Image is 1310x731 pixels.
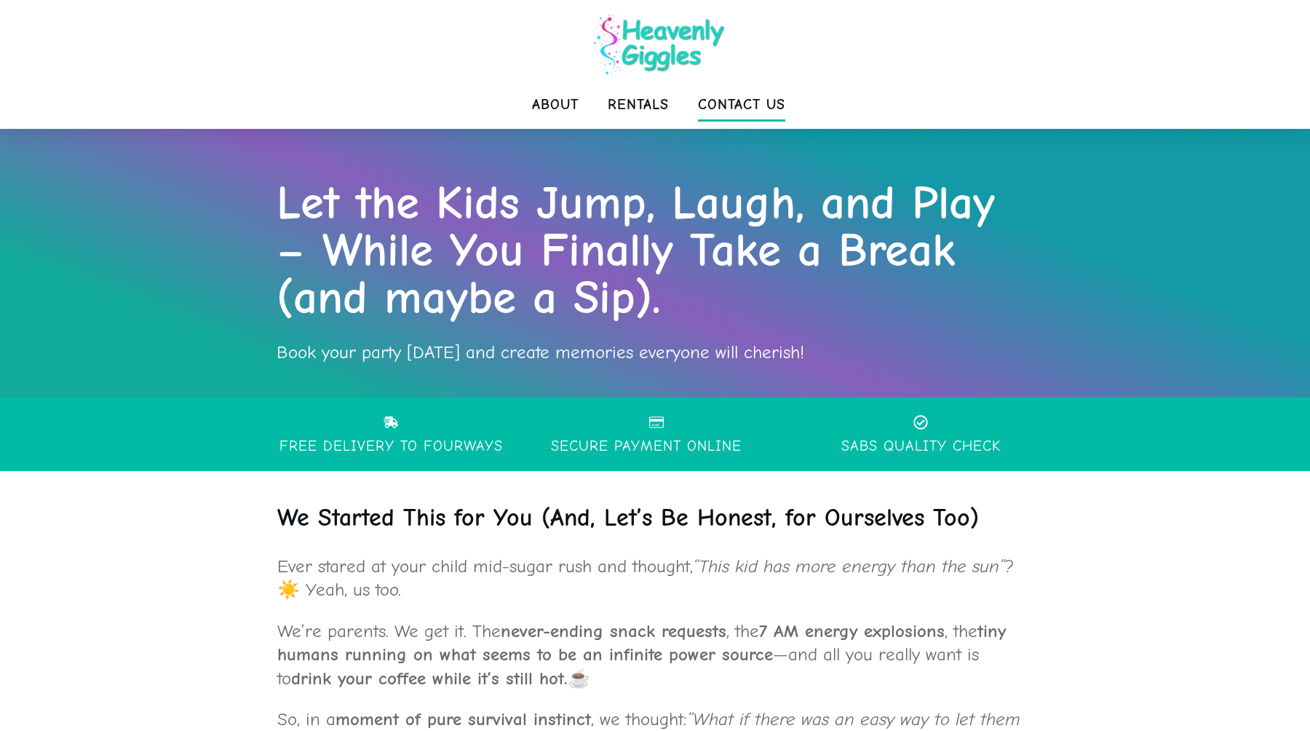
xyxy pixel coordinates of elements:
[551,438,742,454] p: secure payment Online
[336,708,591,730] strong: moment of pure survival instinct
[759,620,945,641] strong: 7 AM energy explosions
[277,556,1015,601] span: Ever stared at your child mid-sugar rush and thought, ? ☀️ Yeah, us too.
[277,503,979,532] strong: We Started This for You (And, Let’s Be Honest, for Ourselves Too)
[55,86,130,95] div: Domain Overview
[38,38,160,50] div: Domain: [DOMAIN_NAME]
[532,90,579,119] a: About
[277,620,1006,689] span: We’re parents. We get it. The , the , the —and all you really want is to ☕
[277,180,1033,322] p: Let the Kids Jump, Laugh, and Play – While You Finally Take a Break (and maybe a Sip).
[161,86,245,95] div: Keywords by Traffic
[41,23,71,35] div: v 4.0.25
[501,620,726,641] strong: never-ending snack requests
[291,668,568,689] strong: drink your coffee while it’s still hot.
[693,556,1005,577] em: “This kid has more energy than the sun”
[39,84,51,96] img: tab_domain_overview_orange.svg
[269,438,513,454] p: Free DELIVERY To Fourways
[23,23,35,35] img: logo_orange.svg
[277,336,1033,368] p: Book your party [DATE] and create memories everyone will cherish!
[608,90,669,119] a: Rentals
[698,90,785,119] a: Contact Us
[145,84,156,96] img: tab_keywords_by_traffic_grey.svg
[23,38,35,50] img: website_grey.svg
[830,438,1011,454] p: SABS quality check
